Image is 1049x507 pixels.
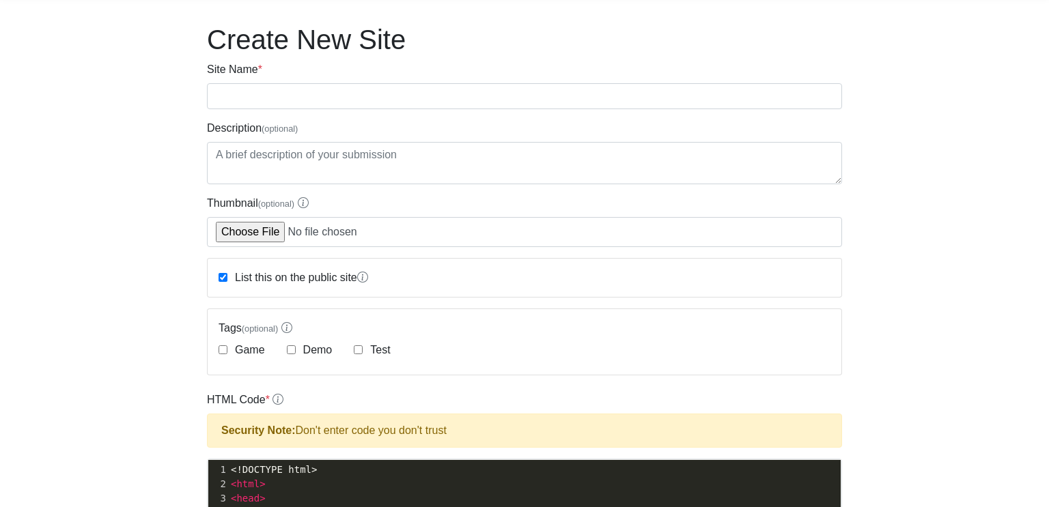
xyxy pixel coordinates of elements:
label: List this on the public site [232,270,368,286]
label: Game [232,342,265,358]
div: 2 [208,477,228,491]
span: < [231,478,236,489]
span: <!DOCTYPE html> [231,464,317,475]
label: Site Name [207,61,262,78]
h1: Create New Site [207,23,842,56]
span: (optional) [258,199,294,209]
label: Test [367,342,390,358]
label: HTML Code [207,392,283,408]
label: Demo [300,342,333,358]
label: Description [207,120,298,136]
span: > [260,478,265,489]
div: 3 [208,491,228,506]
div: 1 [208,463,228,477]
span: (optional) [242,323,278,334]
span: head [236,493,260,504]
div: Don't enter code you don't trust [207,414,842,448]
label: Thumbnail [207,195,309,212]
span: < [231,493,236,504]
label: Tags [219,320,830,336]
span: html [236,478,260,489]
span: > [260,493,265,504]
strong: Security Note: [221,424,295,436]
span: (optional) [262,124,298,134]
